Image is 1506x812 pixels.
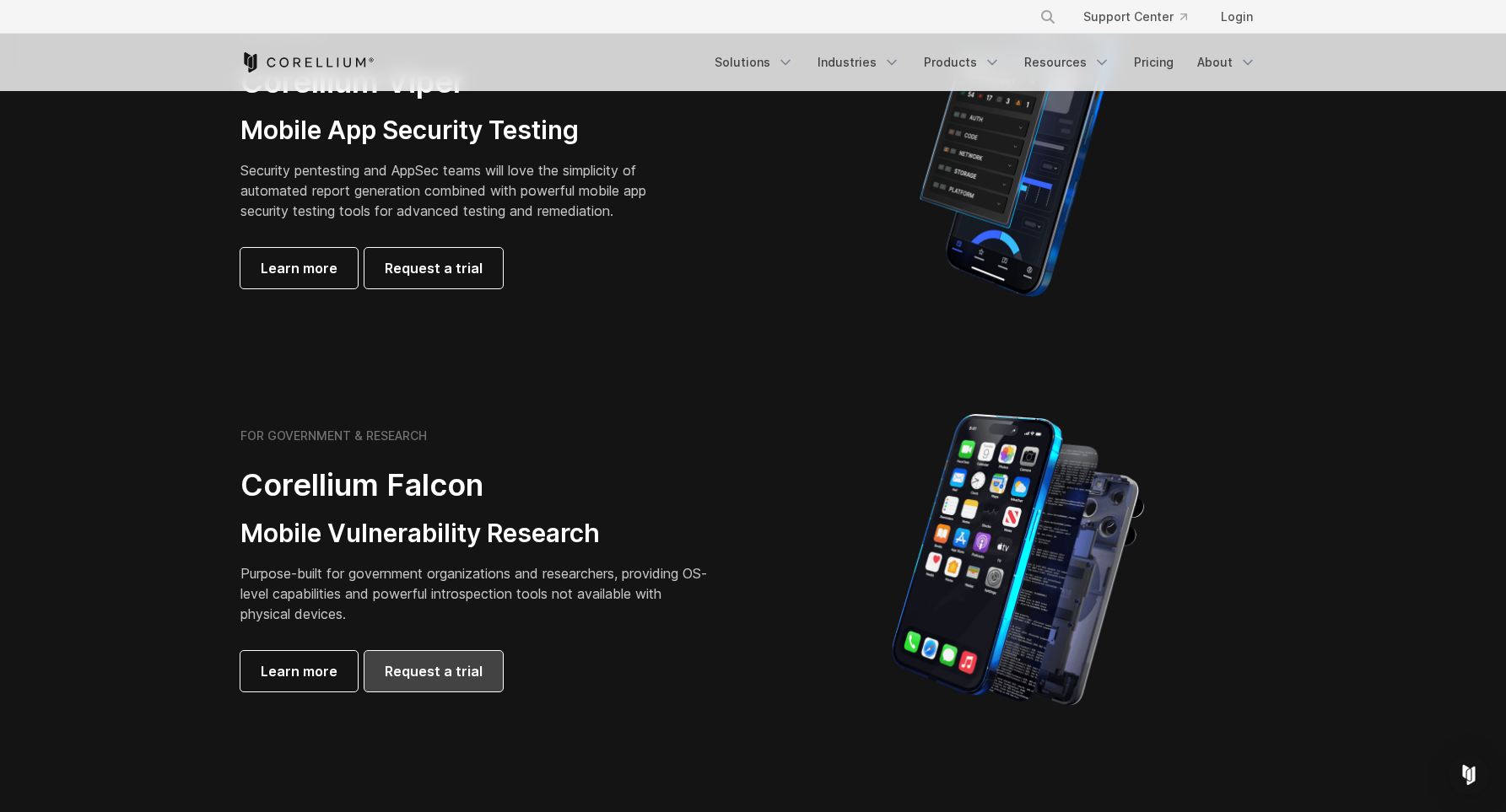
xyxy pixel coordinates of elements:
[385,258,483,278] span: Request a trial
[704,47,804,78] a: Solutions
[1033,2,1063,32] button: Search
[1187,47,1266,78] a: About
[240,563,713,624] p: Purpose-built for government organizations and researchers, providing OS-level capabilities and p...
[914,47,1011,78] a: Products
[240,466,713,504] h2: Corellium Falcon
[1449,755,1489,795] div: Open Intercom Messenger
[1014,47,1120,78] a: Resources
[240,428,427,444] h6: FOR GOVERNMENT & RESEARCH
[807,47,910,78] a: Industries
[261,258,337,278] span: Learn more
[891,9,1145,304] img: Corellium MATRIX automated report on iPhone showing app vulnerability test results across securit...
[240,115,672,147] h3: Mobile App Security Testing
[240,248,358,288] a: Learn more
[1019,2,1266,32] div: Navigation Menu
[704,47,1266,78] div: Navigation Menu
[364,248,503,288] a: Request a trial
[1124,47,1184,78] a: Pricing
[240,518,713,550] h3: Mobile Vulnerability Research
[240,651,358,691] a: Learn more
[385,661,483,681] span: Request a trial
[261,661,337,681] span: Learn more
[1070,2,1201,32] a: Support Center
[240,160,672,221] p: Security pentesting and AppSec teams will love the simplicity of automated report generation comb...
[240,52,375,73] a: Corellium Home
[1207,2,1266,32] a: Login
[891,412,1145,707] img: iPhone model separated into the mechanics used to build the physical device.
[364,651,503,691] a: Request a trial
